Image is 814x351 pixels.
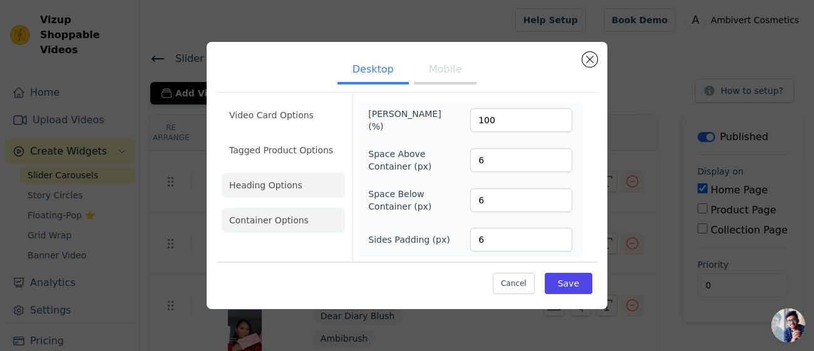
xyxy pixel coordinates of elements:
[368,148,436,173] label: Space Above Container (px)
[582,52,597,67] button: Close modal
[493,273,535,294] button: Cancel
[222,138,345,163] li: Tagged Product Options
[222,173,345,198] li: Heading Options
[368,108,436,133] label: [PERSON_NAME] (%)
[337,57,409,84] button: Desktop
[222,103,345,128] li: Video Card Options
[545,273,592,294] button: Save
[414,57,477,84] button: Mobile
[222,208,345,233] li: Container Options
[771,308,805,342] a: Open chat
[368,188,436,213] label: Space Below Container (px)
[368,233,450,246] label: Sides Padding (px)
